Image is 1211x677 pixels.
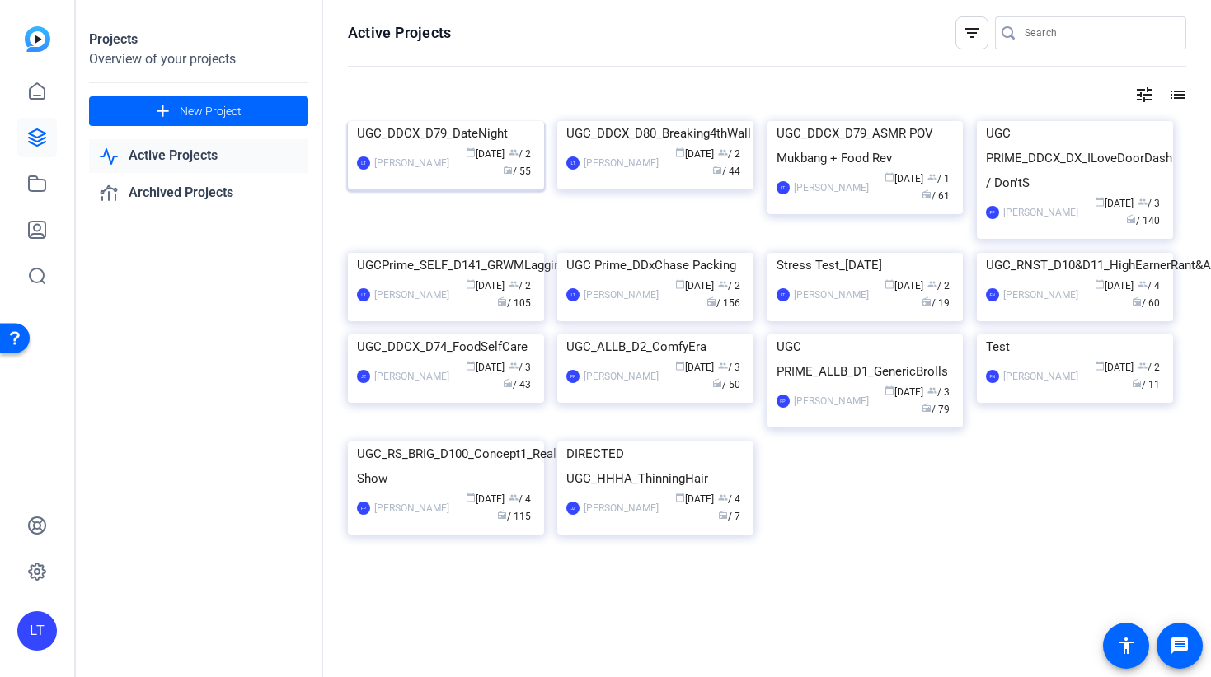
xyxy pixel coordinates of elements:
[374,287,449,303] div: [PERSON_NAME]
[497,510,507,520] span: radio
[718,279,728,289] span: group
[712,166,740,177] span: / 44
[1116,636,1136,656] mat-icon: accessibility
[509,280,531,292] span: / 2
[718,510,728,520] span: radio
[885,280,923,292] span: [DATE]
[1138,362,1160,373] span: / 2
[1138,198,1160,209] span: / 3
[1126,214,1136,224] span: radio
[357,334,535,359] div: UGC_DDCX_D74_FoodSelfCare
[584,155,659,171] div: [PERSON_NAME]
[986,121,1164,195] div: UGC PRIME_DDCX_DX_ILoveDoorDash / Don'tS
[718,361,728,371] span: group
[1132,378,1142,388] span: radio
[1134,85,1154,105] mat-icon: tune
[986,288,999,301] div: FN
[566,334,744,359] div: UGC_ALLB_D2_ComfyEra
[180,103,242,120] span: New Project
[357,288,370,301] div: LT
[885,385,894,395] span: calendar_today
[1003,368,1078,385] div: [PERSON_NAME]
[1095,279,1105,289] span: calendar_today
[509,493,519,502] span: group
[509,493,531,505] span: / 4
[503,378,513,388] span: radio
[1166,85,1186,105] mat-icon: list
[566,253,744,278] div: UGC Prime_DDxChase Packing
[466,493,476,502] span: calendar_today
[675,148,714,160] span: [DATE]
[675,493,714,505] span: [DATE]
[927,386,950,398] span: / 3
[89,96,308,126] button: New Project
[986,253,1164,278] div: UGC_RNST_D10&D11_HighEarnerRant&ARSlider
[509,279,519,289] span: group
[922,190,950,202] span: / 61
[986,206,999,219] div: FP
[503,379,531,390] span: / 43
[1025,23,1173,43] input: Search
[922,297,950,309] span: / 19
[712,378,722,388] span: radio
[777,334,955,384] div: UGC PRIME_ALLB_D1_GenericBrolls
[1095,361,1105,371] span: calendar_today
[962,23,982,43] mat-icon: filter_list
[357,502,370,515] div: FP
[17,611,57,651] div: LT
[89,139,308,173] a: Active Projects
[1095,362,1134,373] span: [DATE]
[885,386,923,398] span: [DATE]
[509,147,519,157] span: group
[675,361,685,371] span: calendar_today
[718,148,740,160] span: / 2
[706,297,740,309] span: / 156
[497,296,507,306] span: radio
[1132,379,1160,390] span: / 11
[466,493,505,505] span: [DATE]
[706,296,716,306] span: radio
[509,362,531,373] span: / 3
[509,148,531,160] span: / 2
[566,288,580,301] div: LT
[357,253,535,278] div: UGCPrime_SELF_D141_GRWMLaggingOff
[374,155,449,171] div: [PERSON_NAME]
[885,172,894,182] span: calendar_today
[922,189,932,199] span: radio
[675,147,685,157] span: calendar_today
[25,26,50,52] img: blue-gradient.svg
[1138,279,1148,289] span: group
[718,147,728,157] span: group
[497,297,531,309] span: / 105
[566,370,580,383] div: FP
[927,279,937,289] span: group
[1138,361,1148,371] span: group
[374,368,449,385] div: [PERSON_NAME]
[466,362,505,373] span: [DATE]
[1095,280,1134,292] span: [DATE]
[718,280,740,292] span: / 2
[777,253,955,278] div: Stress Test_[DATE]
[927,173,950,184] span: / 1
[357,370,370,383] div: JZ
[927,172,937,182] span: group
[986,370,999,383] div: FN
[927,280,950,292] span: / 2
[89,30,308,49] div: Projects
[503,165,513,175] span: radio
[466,147,476,157] span: calendar_today
[503,166,531,177] span: / 55
[794,180,869,196] div: [PERSON_NAME]
[1132,297,1160,309] span: / 60
[466,279,476,289] span: calendar_today
[922,403,932,413] span: radio
[675,493,685,502] span: calendar_today
[153,101,173,122] mat-icon: add
[718,511,740,522] span: / 7
[584,287,659,303] div: [PERSON_NAME]
[675,279,685,289] span: calendar_today
[89,176,308,210] a: Archived Projects
[922,404,950,415] span: / 79
[927,385,937,395] span: group
[466,148,505,160] span: [DATE]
